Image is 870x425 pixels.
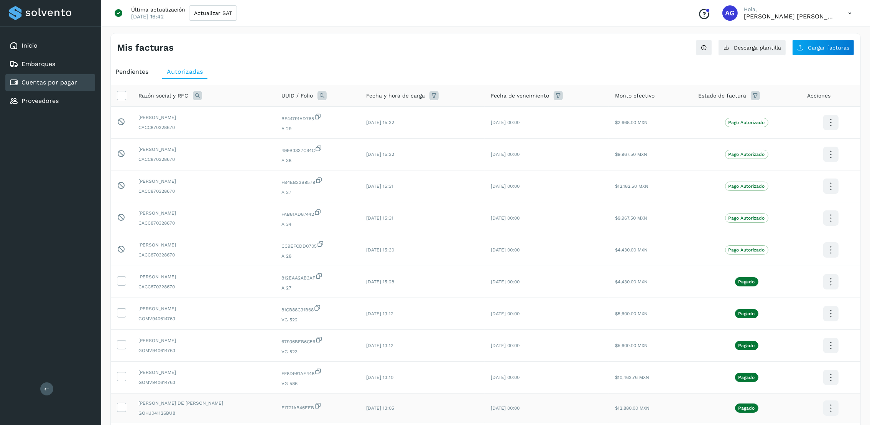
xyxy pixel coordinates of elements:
span: GOMV940614763 [138,315,269,322]
span: CACC870328670 [138,188,269,195]
span: Pendientes [115,68,148,75]
span: [DATE] 00:00 [491,120,520,125]
span: $5,600.00 MXN [615,343,648,348]
button: Descarga plantilla [718,40,786,56]
p: Hola, [744,6,836,13]
p: [DATE] 16:42 [131,13,164,20]
span: $9,967.50 MXN [615,152,647,157]
div: Proveedores [5,93,95,109]
div: Inicio [5,37,95,54]
span: [DATE] 00:00 [491,152,520,157]
span: F1721AB46EEB [281,402,354,411]
span: A 29 [281,125,354,132]
span: [DATE] 00:00 [491,247,520,253]
span: Fecha de vencimiento [491,92,549,100]
span: $2,668.00 MXN [615,120,648,125]
span: FB4EB33B9579 [281,177,354,186]
span: [PERSON_NAME] [138,369,269,376]
div: Cuentas por pagar [5,74,95,91]
span: Cargar facturas [808,45,849,50]
span: $12,182.50 MXN [615,184,648,189]
span: $10,462.76 MXN [615,375,649,380]
span: [DATE] 15:30 [366,247,394,253]
span: [PERSON_NAME] [138,305,269,312]
span: $9,967.50 MXN [615,215,647,221]
span: GOHJ041126BU8 [138,410,269,417]
span: [PERSON_NAME] [138,114,269,121]
span: $12,880.00 MXN [615,405,650,411]
a: Proveedores [21,97,59,104]
a: Inicio [21,42,38,49]
span: 81CB88C31B68 [281,304,354,313]
p: Pagado [738,343,755,348]
span: [DATE] 00:00 [491,405,520,411]
span: UUID / Folio [281,92,313,100]
span: GOMV940614763 [138,347,269,354]
p: Pagado [738,405,755,411]
span: [PERSON_NAME] [138,146,269,153]
span: A 34 [281,221,354,228]
span: [DATE] 15:32 [366,120,394,125]
span: A 27 [281,284,354,291]
span: [DATE] 00:00 [491,184,520,189]
span: Estado de factura [698,92,746,100]
h4: Mis facturas [117,42,174,53]
span: [PERSON_NAME] [138,241,269,248]
span: Fecha y hora de carga [366,92,425,100]
span: A 28 [281,253,354,260]
span: CACC870328670 [138,220,269,227]
span: [DATE] 00:00 [491,279,520,284]
button: Actualizar SAT [189,5,237,21]
span: [DATE] 00:00 [491,375,520,380]
span: [DATE] 13:10 [366,375,393,380]
span: [DATE] 15:31 [366,215,393,221]
span: [DATE] 15:32 [366,152,394,157]
span: [DATE] 13:12 [366,311,393,316]
p: Pago Autorizado [729,184,765,189]
span: [DATE] 00:00 [491,343,520,348]
span: Razón social y RFC [138,92,188,100]
span: Autorizadas [167,68,203,75]
p: Pagado [738,279,755,284]
span: Descarga plantilla [734,45,781,50]
span: Monto efectivo [615,92,655,100]
p: Pagado [738,311,755,316]
span: [DATE] 15:31 [366,184,393,189]
span: BF44791AD765 [281,113,354,122]
span: A 37 [281,189,354,196]
span: Acciones [807,92,831,100]
button: Cargar facturas [792,40,854,56]
span: FAB81AD87442 [281,208,354,218]
span: CACC870328670 [138,124,269,131]
span: [DATE] 00:00 [491,215,520,221]
p: Abigail Gonzalez Leon [744,13,836,20]
p: Pago Autorizado [729,152,765,157]
span: [PERSON_NAME] [138,273,269,280]
span: VG 586 [281,380,354,387]
span: $5,600.00 MXN [615,311,648,316]
span: VG 522 [281,316,354,323]
span: CC9EFCDD0705 [281,240,354,250]
span: 812EAA2AB3AF [281,272,354,281]
span: [PERSON_NAME] DE [PERSON_NAME] [138,400,269,407]
p: Pago Autorizado [729,120,765,125]
span: CACC870328670 [138,156,269,163]
span: CACC870328670 [138,251,269,258]
span: GOMV940614763 [138,379,269,386]
div: Embarques [5,56,95,73]
span: Actualizar SAT [194,10,232,16]
p: Última actualización [131,6,185,13]
a: Cuentas por pagar [21,79,77,86]
span: $4,430.00 MXN [615,279,648,284]
span: FF8D961AE448 [281,368,354,377]
span: 499B3337C94C [281,145,354,154]
a: Embarques [21,60,55,68]
p: Pago Autorizado [729,247,765,253]
span: 67936BEB6C56 [281,336,354,345]
span: [DATE] 00:00 [491,311,520,316]
p: Pago Autorizado [729,215,765,221]
span: [PERSON_NAME] [138,178,269,185]
span: [PERSON_NAME] [138,337,269,344]
span: [PERSON_NAME] [138,210,269,217]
